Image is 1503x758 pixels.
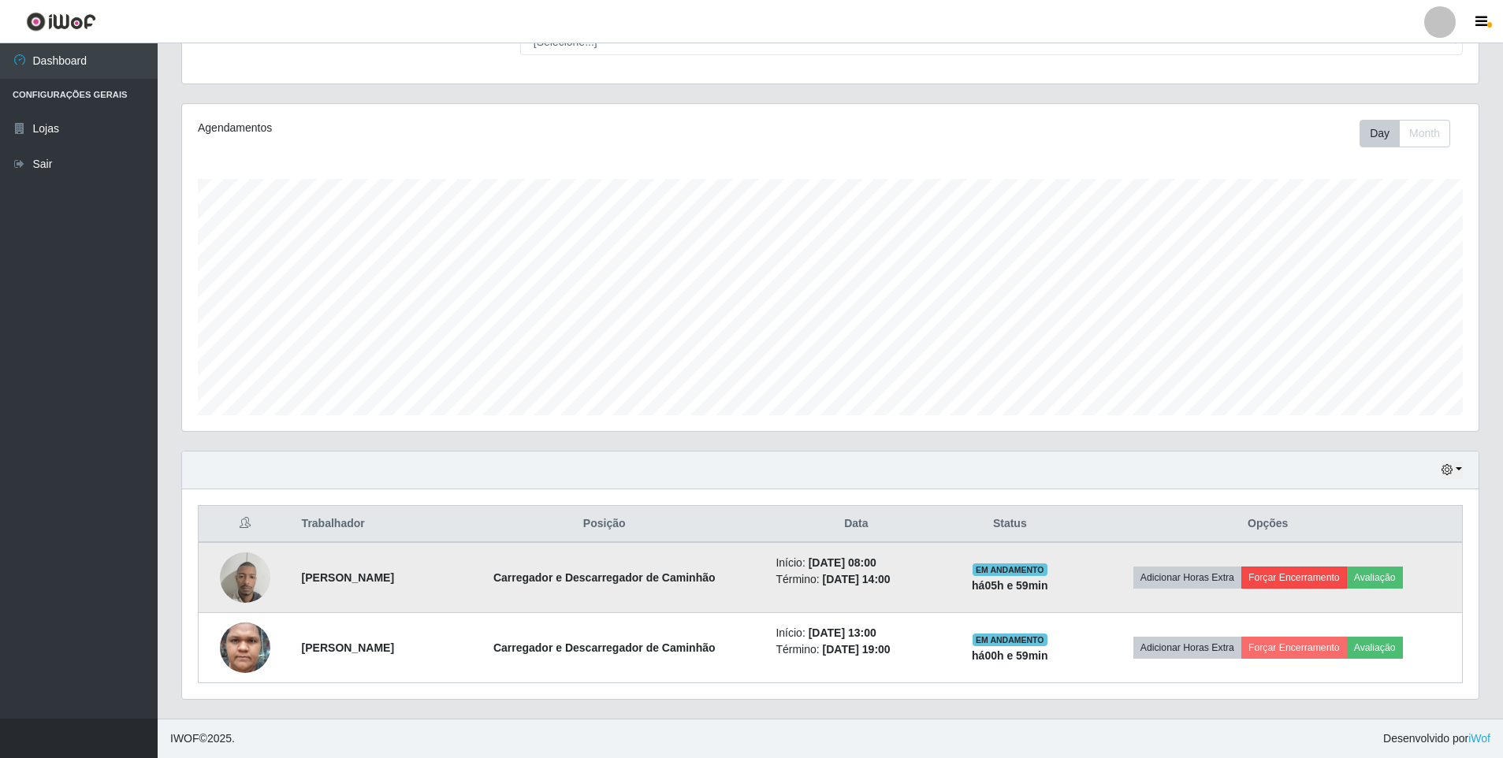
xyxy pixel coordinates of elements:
th: Opções [1073,506,1462,543]
span: EM ANDAMENTO [973,563,1047,576]
button: Adicionar Horas Extra [1133,567,1241,589]
strong: [PERSON_NAME] [302,641,394,654]
th: Data [766,506,946,543]
a: iWof [1468,732,1490,745]
button: Month [1399,120,1450,147]
time: [DATE] 08:00 [809,556,876,569]
button: Forçar Encerramento [1241,567,1347,589]
span: IWOF [170,732,199,745]
time: [DATE] 19:00 [823,643,891,656]
span: Desenvolvido por [1383,730,1490,747]
time: [DATE] 14:00 [823,573,891,585]
button: Forçar Encerramento [1241,637,1347,659]
li: Término: [776,571,936,588]
img: CoreUI Logo [26,12,96,32]
button: Avaliação [1347,567,1403,589]
li: Término: [776,641,936,658]
strong: há 00 h e 59 min [972,649,1048,662]
button: Adicionar Horas Extra [1133,637,1241,659]
strong: [PERSON_NAME] [302,571,394,584]
button: Avaliação [1347,637,1403,659]
span: © 2025 . [170,730,235,747]
div: Toolbar with button groups [1360,120,1463,147]
div: First group [1360,120,1450,147]
th: Status [946,506,1073,543]
strong: há 05 h e 59 min [972,579,1048,592]
img: 1754024702641.jpeg [220,544,270,611]
button: Day [1360,120,1400,147]
li: Início: [776,625,936,641]
li: Início: [776,555,936,571]
th: Trabalhador [292,506,442,543]
th: Posição [442,506,766,543]
strong: Carregador e Descarregador de Caminhão [493,641,716,654]
img: 1753220579080.jpeg [220,596,270,700]
strong: Carregador e Descarregador de Caminhão [493,571,716,584]
span: EM ANDAMENTO [973,634,1047,646]
div: Agendamentos [198,120,711,136]
time: [DATE] 13:00 [809,626,876,639]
